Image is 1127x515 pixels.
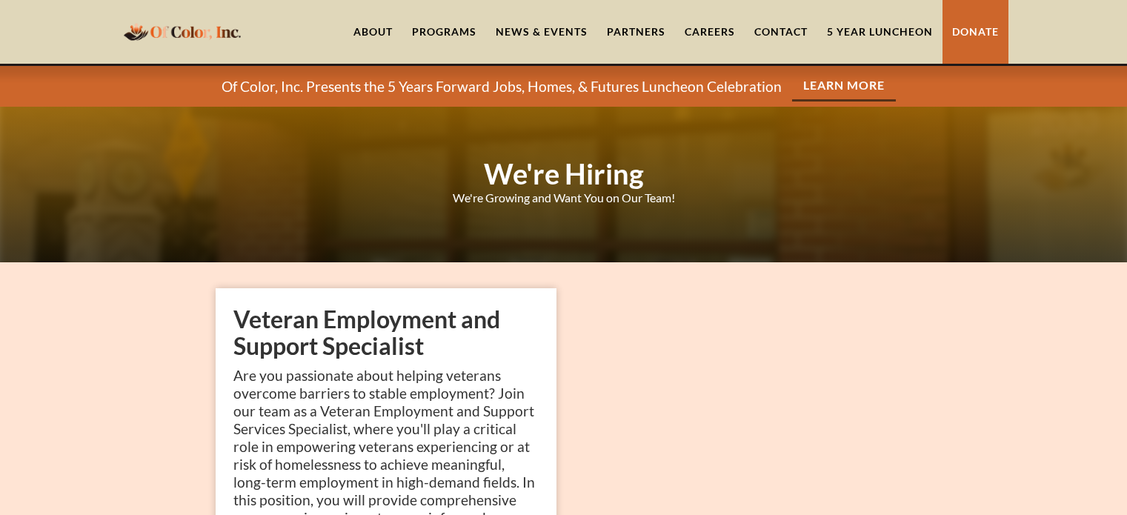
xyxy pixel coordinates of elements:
a: Learn More [792,71,896,102]
h2: Veteran Employment and Support Specialist [233,306,539,359]
p: Of Color, Inc. Presents the 5 Years Forward Jobs, Homes, & Futures Luncheon Celebration [222,78,782,96]
div: We're Growing and Want You on Our Team! [453,190,675,205]
div: Programs [412,24,476,39]
a: home [119,14,245,49]
strong: We're Hiring [484,156,644,190]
